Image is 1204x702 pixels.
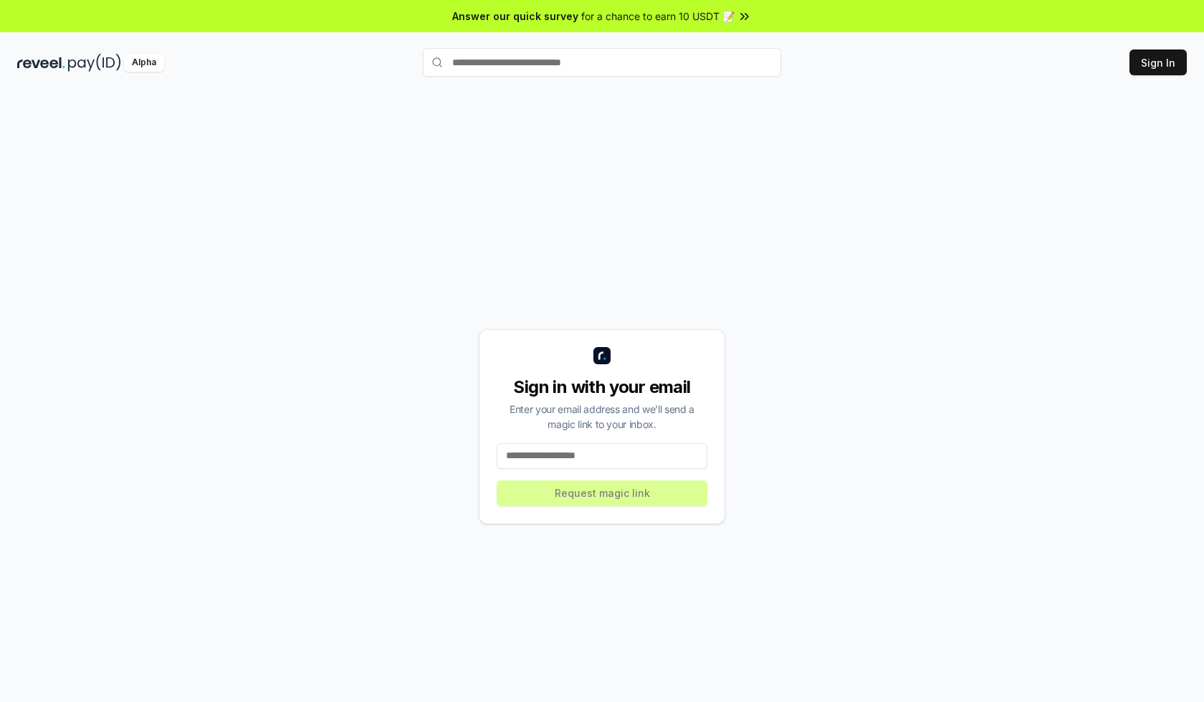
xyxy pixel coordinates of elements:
[593,347,611,364] img: logo_small
[497,402,707,432] div: Enter your email address and we’ll send a magic link to your inbox.
[124,54,164,72] div: Alpha
[68,54,121,72] img: pay_id
[1129,49,1187,75] button: Sign In
[581,9,735,24] span: for a chance to earn 10 USDT 📝
[17,54,65,72] img: reveel_dark
[452,9,578,24] span: Answer our quick survey
[497,376,707,399] div: Sign in with your email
